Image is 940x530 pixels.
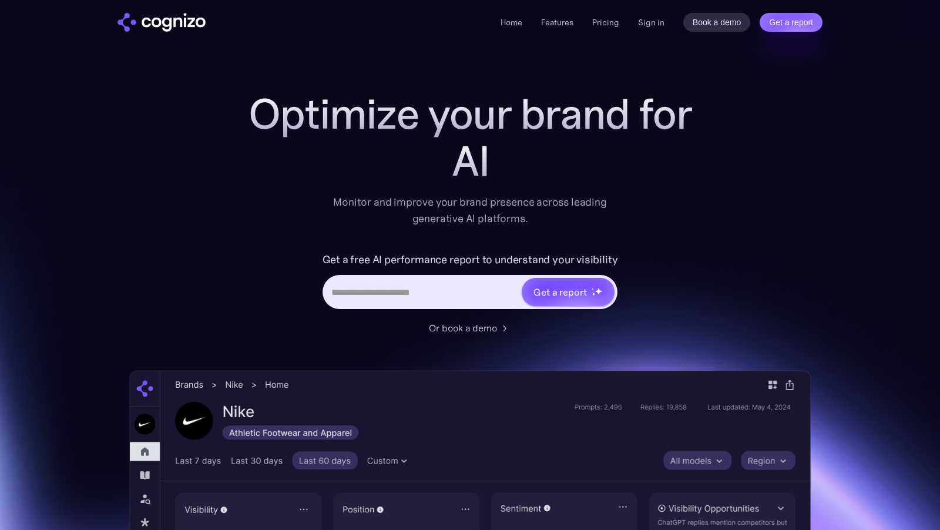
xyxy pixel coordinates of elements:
[117,13,206,32] img: cognizo logo
[638,15,664,29] a: Sign in
[323,250,618,315] form: Hero URL Input Form
[592,17,619,28] a: Pricing
[501,17,522,28] a: Home
[595,287,602,295] img: star
[235,137,705,185] div: AI
[533,285,586,299] div: Get a report
[592,288,593,290] img: star
[592,292,596,296] img: star
[325,194,615,227] div: Monitor and improve your brand presence across leading generative AI platforms.
[429,321,511,335] a: Or book a demo
[117,13,206,32] a: home
[683,13,751,32] a: Book a demo
[521,277,616,307] a: Get a reportstarstarstar
[323,250,618,269] label: Get a free AI performance report to understand your visibility
[541,17,573,28] a: Features
[429,321,497,335] div: Or book a demo
[760,13,822,32] a: Get a report
[235,90,705,137] h1: Optimize your brand for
